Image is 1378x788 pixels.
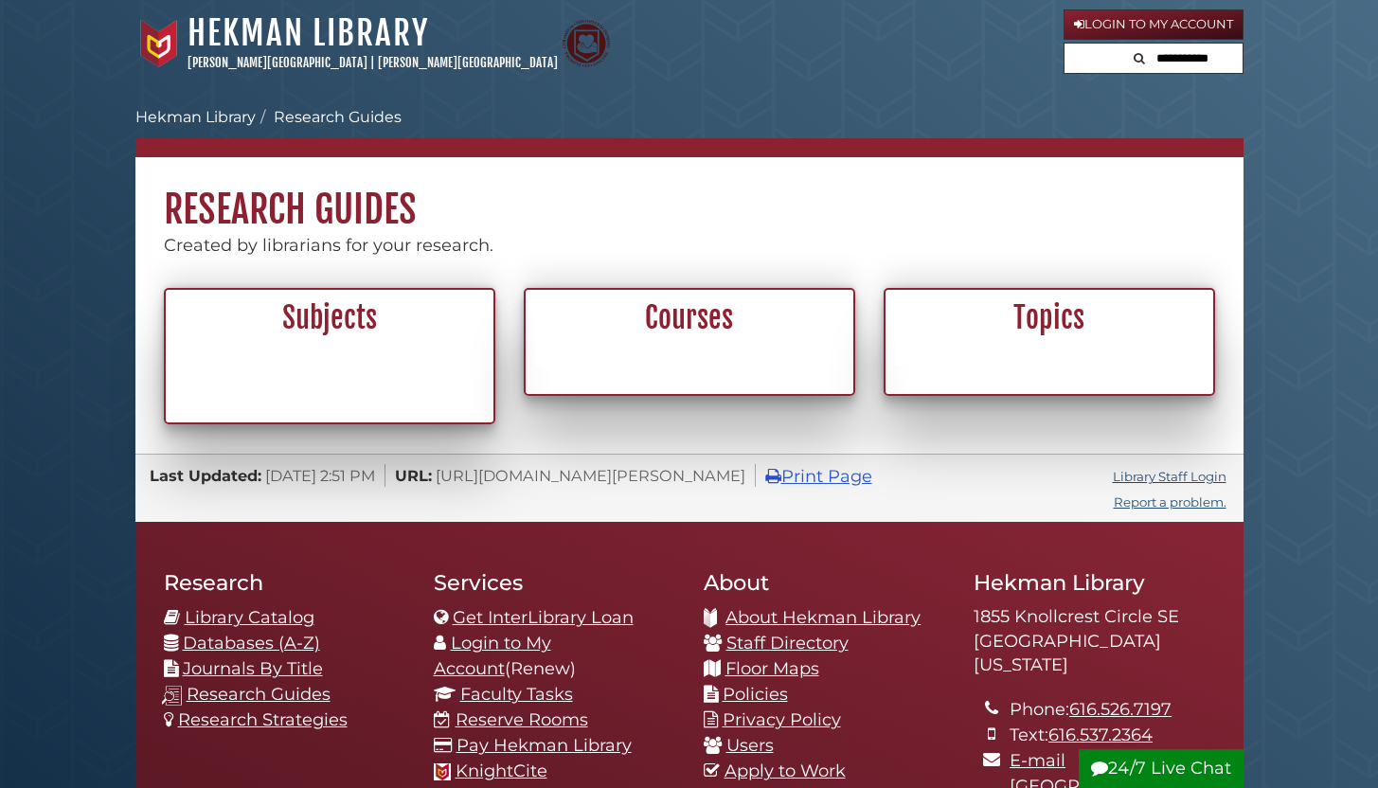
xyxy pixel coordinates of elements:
[1064,9,1244,40] a: Login to My Account
[1010,723,1214,748] li: Text:
[135,157,1244,233] h1: Research Guides
[162,686,182,706] img: research-guides-icon-white_37x37.png
[434,631,675,682] li: (Renew)
[456,735,632,756] a: Pay Hekman Library
[135,108,256,126] a: Hekman Library
[563,20,610,67] img: Calvin Theological Seminary
[274,108,402,126] a: Research Guides
[178,709,348,730] a: Research Strategies
[135,106,1244,157] nav: breadcrumb
[725,761,846,781] a: Apply to Work
[456,761,547,781] a: KnightCite
[434,763,451,780] img: Calvin favicon logo
[974,605,1215,678] address: 1855 Knollcrest Circle SE [GEOGRAPHIC_DATA][US_STATE]
[176,300,483,336] h2: Subjects
[183,658,323,679] a: Journals By Title
[725,607,921,628] a: About Hekman Library
[188,12,429,54] a: Hekman Library
[974,569,1215,596] h2: Hekman Library
[726,633,849,654] a: Staff Directory
[765,466,872,487] a: Print Page
[726,735,774,756] a: Users
[1048,725,1153,745] a: 616.537.2364
[1079,749,1244,788] button: 24/7 Live Chat
[896,300,1203,336] h2: Topics
[456,709,588,730] a: Reserve Rooms
[1069,699,1172,720] a: 616.526.7197
[1134,52,1145,64] i: Search
[434,633,551,679] a: Login to My Account
[453,607,634,628] a: Get InterLibrary Loan
[395,466,432,485] span: URL:
[723,709,841,730] a: Privacy Policy
[536,300,843,336] h2: Courses
[135,20,183,67] img: Calvin University
[723,684,788,705] a: Policies
[765,468,781,485] i: Print Page
[378,55,558,70] a: [PERSON_NAME][GEOGRAPHIC_DATA]
[1113,469,1226,484] a: Library Staff Login
[725,658,819,679] a: Floor Maps
[460,684,573,705] a: Faculty Tasks
[265,466,375,485] span: [DATE] 2:51 PM
[187,684,331,705] a: Research Guides
[436,466,745,485] span: [URL][DOMAIN_NAME][PERSON_NAME]
[183,633,320,654] a: Databases (A-Z)
[164,235,493,256] span: Created by librarians for your research.
[1128,44,1151,69] button: Search
[704,569,945,596] h2: About
[1010,697,1214,723] li: Phone:
[434,569,675,596] h2: Services
[370,55,375,70] span: |
[1114,494,1226,510] a: Report a problem.
[188,55,367,70] a: [PERSON_NAME][GEOGRAPHIC_DATA]
[150,466,261,485] span: Last Updated:
[164,569,405,596] h2: Research
[185,607,314,628] a: Library Catalog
